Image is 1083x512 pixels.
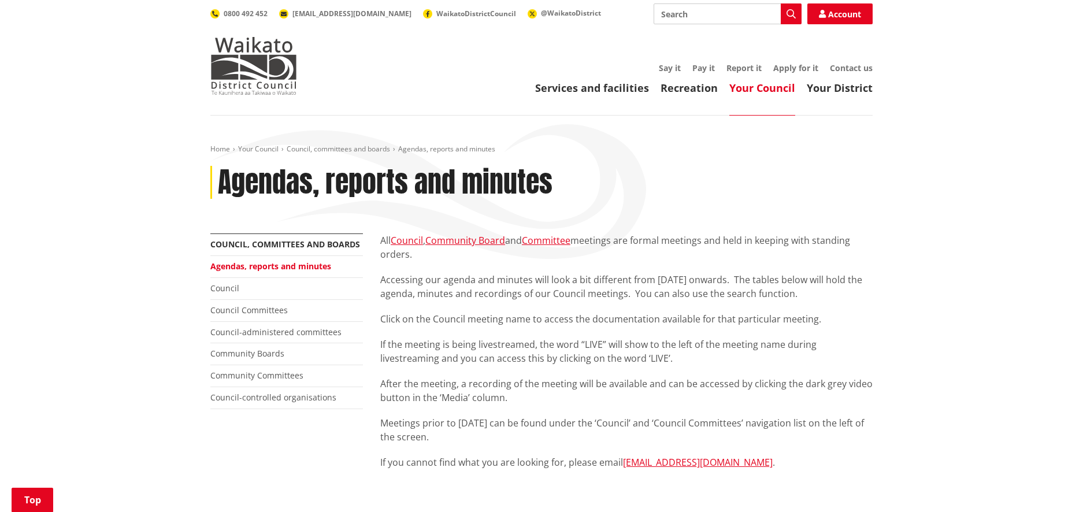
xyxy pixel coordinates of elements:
[380,233,873,261] p: All , and meetings are formal meetings and held in keeping with standing orders.
[423,9,516,18] a: WaikatoDistrictCouncil
[692,62,715,73] a: Pay it
[224,9,268,18] span: 0800 492 452
[292,9,411,18] span: [EMAIL_ADDRESS][DOMAIN_NAME]
[807,3,873,24] a: Account
[210,392,336,403] a: Council-controlled organisations
[659,62,681,73] a: Say it
[210,239,360,250] a: Council, committees and boards
[425,234,505,247] a: Community Board
[807,81,873,95] a: Your District
[773,62,818,73] a: Apply for it
[726,62,762,73] a: Report it
[218,166,552,199] h1: Agendas, reports and minutes
[729,81,795,95] a: Your Council
[654,3,802,24] input: Search input
[380,337,873,365] p: If the meeting is being livestreamed, the word “LIVE” will show to the left of the meeting name d...
[210,327,342,337] a: Council-administered committees
[279,9,411,18] a: [EMAIL_ADDRESS][DOMAIN_NAME]
[210,261,331,272] a: Agendas, reports and minutes
[210,305,288,316] a: Council Committees
[380,312,873,326] p: Click on the Council meeting name to access the documentation available for that particular meeting.
[210,144,230,154] a: Home
[380,455,873,469] p: If you cannot find what you are looking for, please email .
[391,234,423,247] a: Council
[210,370,303,381] a: Community Committees
[522,234,570,247] a: Committee
[210,37,297,95] img: Waikato District Council - Te Kaunihera aa Takiwaa o Waikato
[380,377,873,405] p: After the meeting, a recording of the meeting will be available and can be accessed by clicking t...
[398,144,495,154] span: Agendas, reports and minutes
[287,144,390,154] a: Council, committees and boards
[380,416,873,444] p: Meetings prior to [DATE] can be found under the ‘Council’ and ‘Council Committees’ navigation lis...
[436,9,516,18] span: WaikatoDistrictCouncil
[541,8,601,18] span: @WaikatoDistrict
[210,9,268,18] a: 0800 492 452
[210,348,284,359] a: Community Boards
[238,144,279,154] a: Your Council
[661,81,718,95] a: Recreation
[210,283,239,294] a: Council
[12,488,53,512] a: Top
[623,456,773,469] a: [EMAIL_ADDRESS][DOMAIN_NAME]
[380,273,862,300] span: Accessing our agenda and minutes will look a bit different from [DATE] onwards. The tables below ...
[830,62,873,73] a: Contact us
[210,144,873,154] nav: breadcrumb
[535,81,649,95] a: Services and facilities
[528,8,601,18] a: @WaikatoDistrict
